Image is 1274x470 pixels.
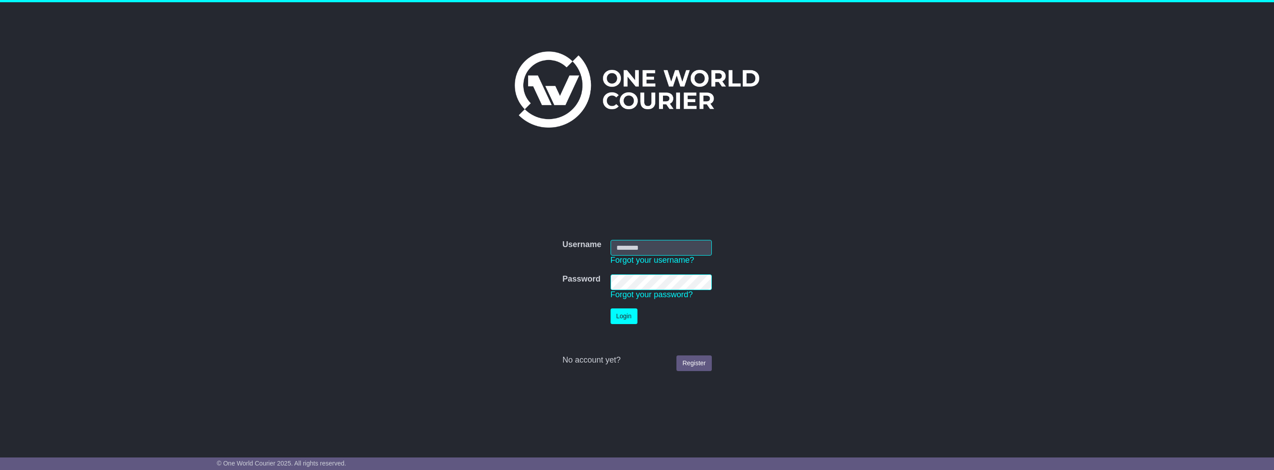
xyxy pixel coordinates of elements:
[562,240,601,250] label: Username
[562,355,711,365] div: No account yet?
[611,256,694,265] a: Forgot your username?
[217,460,346,467] span: © One World Courier 2025. All rights reserved.
[611,308,637,324] button: Login
[515,51,759,128] img: One World
[611,290,693,299] a: Forgot your password?
[562,274,600,284] label: Password
[676,355,711,371] a: Register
